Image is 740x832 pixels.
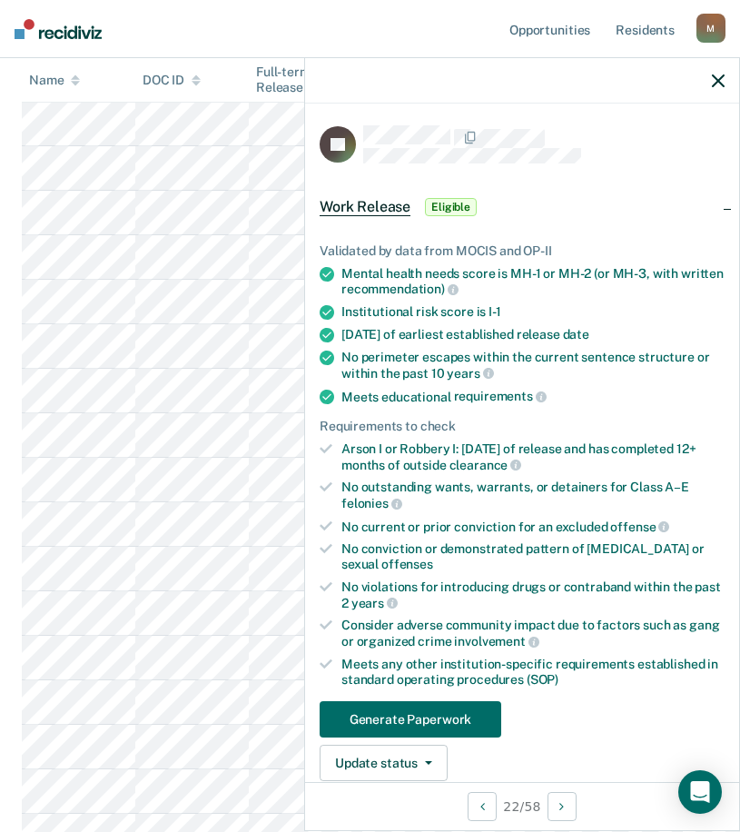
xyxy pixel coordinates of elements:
[341,441,725,472] div: Arson I or Robbery I: [DATE] of release and has completed 12+ months of outside
[341,579,725,610] div: No violations for introducing drugs or contraband within the past 2
[305,782,739,830] div: 22 / 58
[488,304,501,319] span: I-1
[341,618,725,649] div: Consider adverse community impact due to factors such as gang or organized crime
[341,282,459,296] span: recommendation)
[341,266,725,297] div: Mental health needs score is MH-1 or MH-2 (or MH-3, with written
[341,657,725,688] div: Meets any other institution-specific requirements established in standard operating procedures
[143,73,201,88] div: DOC ID
[341,519,725,535] div: No current or prior conviction for an excluded
[341,541,725,572] div: No conviction or demonstrated pattern of [MEDICAL_DATA] or sexual
[29,73,80,88] div: Name
[341,304,725,320] div: Institutional risk score is
[610,520,669,534] span: offense
[449,458,522,472] span: clearance
[381,557,433,571] span: offenses
[320,243,725,259] div: Validated by data from MOCIS and OP-II
[341,350,725,381] div: No perimeter escapes within the current sentence structure or within the past 10
[468,792,497,821] button: Previous Opportunity
[320,198,410,216] span: Work Release
[454,634,538,649] span: involvement
[341,496,402,510] span: felonies
[15,19,102,39] img: Recidiviz
[320,419,725,434] div: Requirements to check
[425,198,477,216] span: Eligible
[320,701,501,738] button: Generate Paperwork
[696,14,725,43] div: M
[341,389,725,405] div: Meets educational
[305,178,739,236] div: Work ReleaseEligible
[447,366,493,381] span: years
[341,480,725,510] div: No outstanding wants, warrants, or detainers for Class A–E
[341,327,725,342] div: [DATE] of earliest established release
[256,64,355,95] div: Full-term Release Date
[527,672,558,687] span: (SOP)
[454,389,547,403] span: requirements
[351,596,398,610] span: years
[678,770,722,814] div: Open Intercom Messenger
[548,792,577,821] button: Next Opportunity
[563,327,589,342] span: date
[320,745,448,781] button: Update status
